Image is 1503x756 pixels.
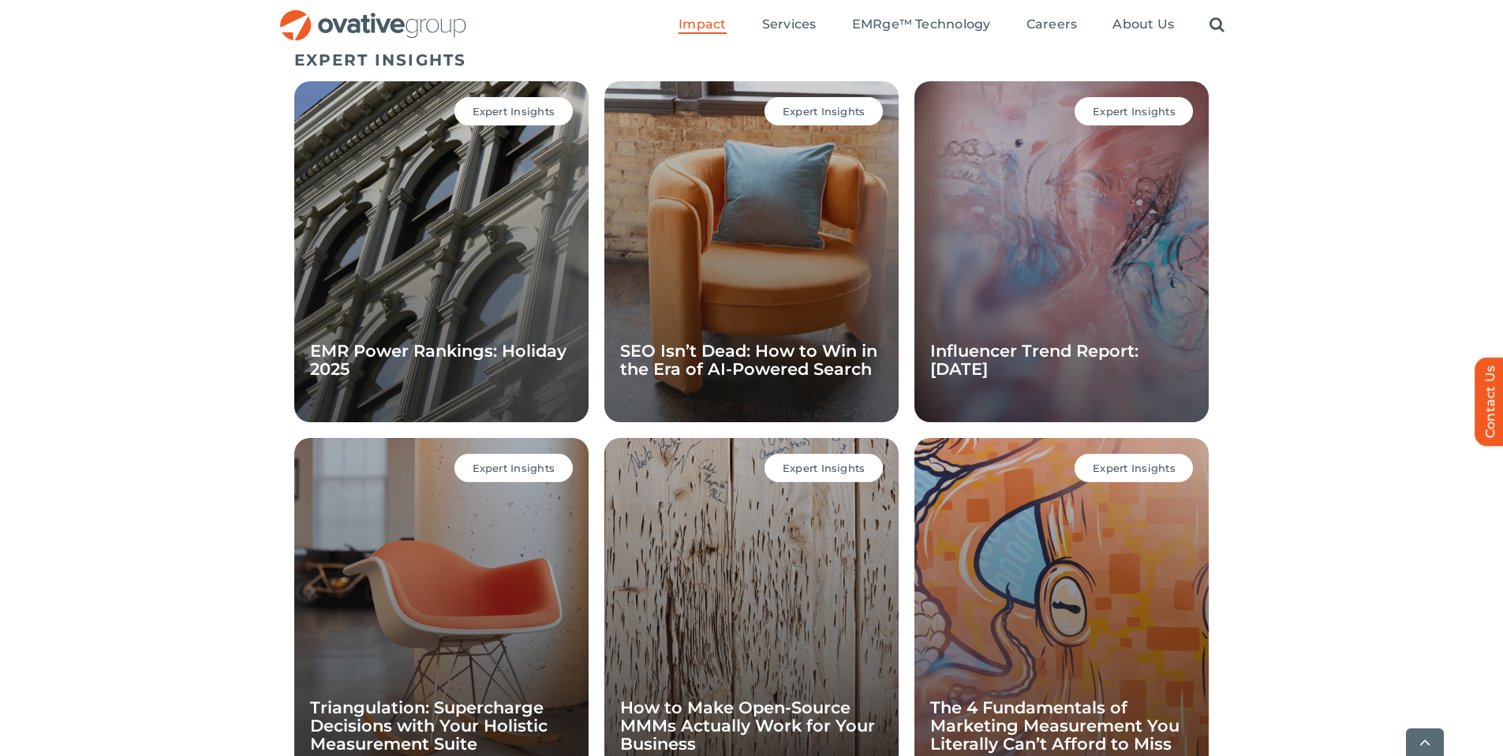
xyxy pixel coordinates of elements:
a: About Us [1112,17,1174,34]
a: OG_Full_horizontal_RGB [279,8,468,23]
a: Influencer Trend Report: [DATE] [930,341,1138,379]
a: Search [1210,17,1224,34]
span: Services [762,17,817,32]
span: Careers [1026,17,1078,32]
a: Triangulation: Supercharge Decisions with Your Holistic Measurement Suite [310,698,548,754]
a: The 4 Fundamentals of Marketing Measurement You Literally Can’t Afford to Miss [930,698,1180,754]
a: SEO Isn’t Dead: How to Win in the Era of AI-Powered Search [620,341,877,379]
span: EMRge™ Technology [852,17,991,32]
span: Impact [679,17,726,32]
a: EMRge™ Technology [852,17,991,34]
a: How to Make Open-Source MMMs Actually Work for Your Business [620,698,875,754]
span: About Us [1112,17,1174,32]
a: Impact [679,17,726,34]
a: Services [762,17,817,34]
h5: EXPERT INSIGHTS [294,51,1210,69]
a: Careers [1026,17,1078,34]
a: EMR Power Rankings: Holiday 2025 [310,341,566,379]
